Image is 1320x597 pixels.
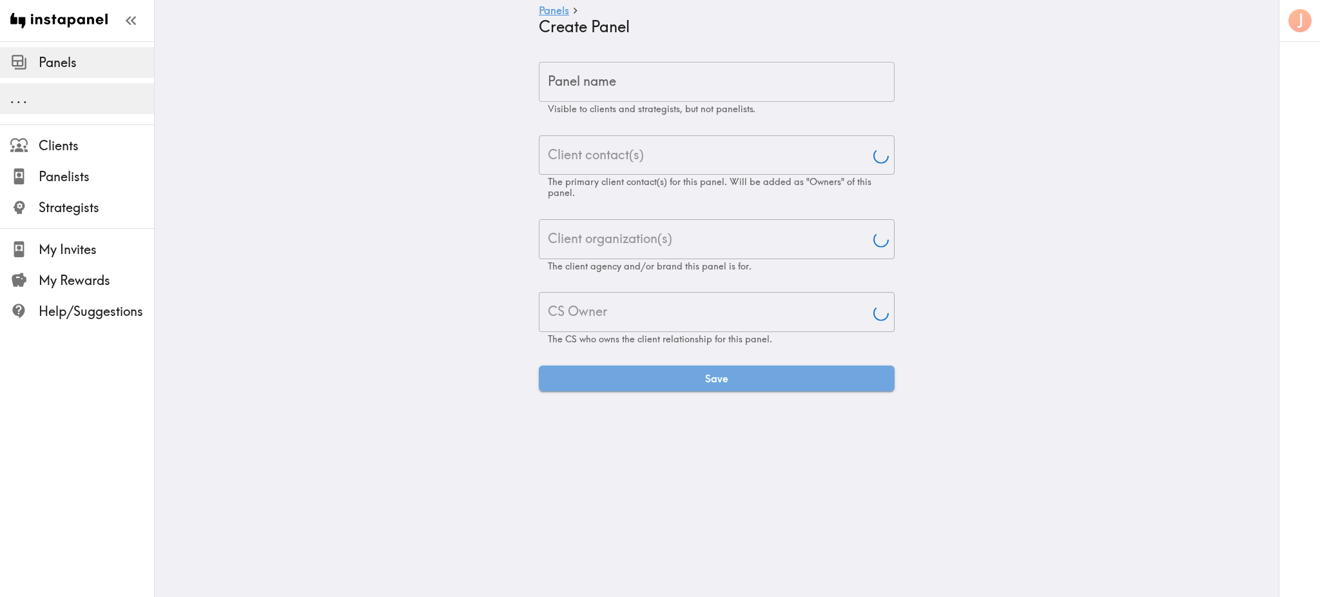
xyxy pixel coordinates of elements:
span: . [17,90,21,106]
button: Save [539,366,895,391]
span: Panels [39,54,154,72]
h4: Create Panel [539,17,884,36]
span: Strategists [39,199,154,217]
span: My Rewards [39,271,154,289]
button: J [1287,8,1313,34]
span: Help/Suggestions [39,302,154,320]
span: Panelists [39,168,154,186]
span: . [23,90,27,106]
span: My Invites [39,240,154,259]
span: Clients [39,137,154,155]
button: Open [872,231,890,249]
span: Visible to clients and strategists, but not panelists. [548,103,755,115]
span: The client agency and/or brand this panel is for. [548,260,752,272]
span: . [10,90,14,106]
a: Panels [539,5,569,17]
span: J [1297,10,1304,32]
button: Open [872,147,890,165]
span: The CS who owns the client relationship for this panel. [548,333,772,345]
button: Open [872,304,890,322]
span: The primary client contact(s) for this panel. Will be added as "Owners" of this panel. [548,176,871,199]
